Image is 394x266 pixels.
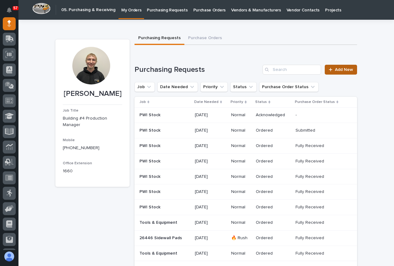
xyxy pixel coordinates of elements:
[231,113,251,118] p: Normal
[139,158,162,164] p: PWI Stock
[135,138,357,153] tr: PWI StockPWI Stock [DATE]NormalOrderedFully ReceivedFully Received
[195,128,227,133] p: [DATE]
[139,111,162,118] p: PWI Stock
[195,174,227,179] p: [DATE]
[295,188,325,194] p: Fully Received
[325,65,357,75] a: Add New
[63,146,99,150] a: [PHONE_NUMBER]
[230,82,257,92] button: Status
[139,188,162,194] p: PWI Stock
[194,99,219,105] p: Date Needed
[295,173,325,179] p: Fully Received
[139,99,146,105] p: Job
[135,153,357,169] tr: PWI StockPWI Stock [DATE]NormalOrderedFully ReceivedFully Received
[231,159,251,164] p: Normal
[195,251,227,256] p: [DATE]
[63,109,78,113] span: Job Title
[231,251,251,256] p: Normal
[295,142,325,149] p: Fully Received
[135,200,357,215] tr: PWI StockPWI Stock [DATE]NormalOrderedFully ReceivedFully Received
[256,189,291,194] p: Ordered
[195,113,227,118] p: [DATE]
[135,123,357,138] tr: PWI StockPWI Stock [DATE]NormalOrderedSubmittedSubmitted
[195,159,227,164] p: [DATE]
[63,89,122,98] p: [PERSON_NAME]
[135,230,357,246] tr: 26446 Sidewall Pads26446 Sidewall Pads [DATE]🔥 RushOrderedFully ReceivedFully Received
[195,220,227,225] p: [DATE]
[135,184,357,200] tr: PWI StockPWI Stock [DATE]NormalOrderedFully ReceivedFully Received
[8,7,16,17] div: Notifications57
[135,65,260,74] h1: Purchasing Requests
[139,203,162,210] p: PWI Stock
[256,128,291,133] p: Ordered
[263,65,321,75] input: Search
[256,113,291,118] p: Acknowledged
[256,174,291,179] p: Ordered
[139,234,183,241] p: 26446 Sidewall Pads
[184,32,226,45] button: Purchase Orders
[295,99,335,105] p: Purchase Order Status
[63,138,75,142] span: Mobile
[195,189,227,194] p: [DATE]
[295,127,316,133] p: Submitted
[3,4,16,17] button: Notifications
[139,127,162,133] p: PWI Stock
[139,250,179,256] p: Tools & Equipment
[295,219,325,225] p: Fully Received
[14,6,18,10] p: 57
[195,235,227,241] p: [DATE]
[256,220,291,225] p: Ordered
[32,3,50,14] img: Workspace Logo
[231,220,251,225] p: Normal
[195,205,227,210] p: [DATE]
[231,174,251,179] p: Normal
[256,159,291,164] p: Ordered
[63,168,122,174] p: 1660
[231,128,251,133] p: Normal
[231,235,251,241] p: 🔥 Rush
[135,82,155,92] button: Job
[157,82,198,92] button: Date Needed
[200,82,228,92] button: Priority
[231,205,251,210] p: Normal
[295,250,325,256] p: Fully Received
[63,115,122,128] p: Building #4 Production Manager
[135,32,184,45] button: Purchasing Requests
[295,111,298,118] p: -
[256,251,291,256] p: Ordered
[61,7,115,13] h2: 05. Purchasing & Receiving
[135,108,357,123] tr: PWI StockPWI Stock [DATE]NormalAcknowledged--
[335,68,353,72] span: Add New
[231,99,243,105] p: Priority
[231,189,251,194] p: Normal
[295,203,325,210] p: Fully Received
[135,246,357,261] tr: Tools & EquipmentTools & Equipment [DATE]NormalOrderedFully ReceivedFully Received
[255,99,267,105] p: Status
[195,143,227,149] p: [DATE]
[256,143,291,149] p: Ordered
[256,205,291,210] p: Ordered
[139,173,162,179] p: PWI Stock
[3,250,16,263] button: users-avatar
[259,82,319,92] button: Purchase Order Status
[256,235,291,241] p: Ordered
[139,142,162,149] p: PWI Stock
[139,219,179,225] p: Tools & Equipment
[231,143,251,149] p: Normal
[63,162,92,165] span: Office Extension
[295,234,325,241] p: Fully Received
[135,215,357,230] tr: Tools & EquipmentTools & Equipment [DATE]NormalOrderedFully ReceivedFully Received
[295,158,325,164] p: Fully Received
[135,169,357,184] tr: PWI StockPWI Stock [DATE]NormalOrderedFully ReceivedFully Received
